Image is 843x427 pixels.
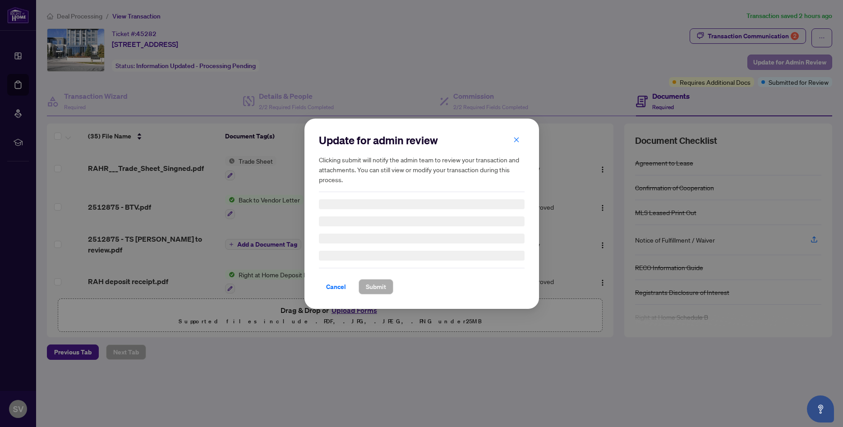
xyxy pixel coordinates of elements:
[359,279,393,294] button: Submit
[807,395,834,422] button: Open asap
[319,133,525,147] h2: Update for admin review
[513,136,520,142] span: close
[319,155,525,184] h5: Clicking submit will notify the admin team to review your transaction and attachments. You can st...
[326,280,346,294] span: Cancel
[319,279,353,294] button: Cancel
